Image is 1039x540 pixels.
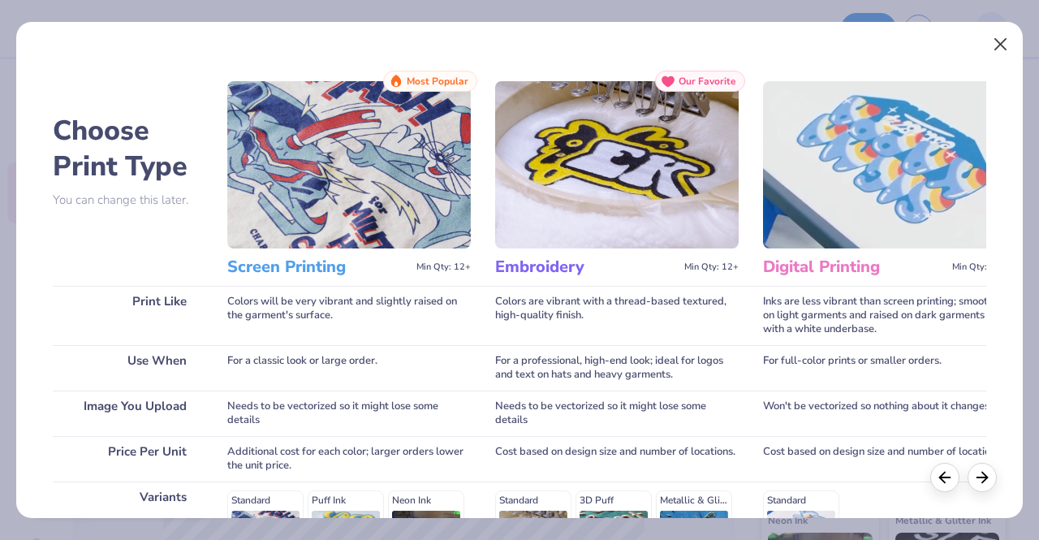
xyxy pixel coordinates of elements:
div: For a professional, high-end look; ideal for logos and text on hats and heavy garments. [495,345,739,391]
div: Won't be vectorized so nothing about it changes [763,391,1007,436]
div: Use When [53,345,203,391]
div: Colors will be very vibrant and slightly raised on the garment's surface. [227,286,471,345]
span: Min Qty: 12+ [684,261,739,273]
img: Digital Printing [763,81,1007,248]
h3: Embroidery [495,257,678,278]
div: Cost based on design size and number of locations. [763,436,1007,482]
div: Needs to be vectorized so it might lose some details [227,391,471,436]
img: Screen Printing [227,81,471,248]
h2: Choose Print Type [53,113,203,184]
span: Min Qty: 12+ [952,261,1007,273]
button: Close [985,29,1016,60]
div: Inks are less vibrant than screen printing; smooth on light garments and raised on dark garments ... [763,286,1007,345]
span: Min Qty: 12+ [416,261,471,273]
div: Price Per Unit [53,436,203,482]
div: Colors are vibrant with a thread-based textured, high-quality finish. [495,286,739,345]
p: You can change this later. [53,193,203,207]
div: For full-color prints or smaller orders. [763,345,1007,391]
div: For a classic look or large order. [227,345,471,391]
div: Print Like [53,286,203,345]
div: Cost based on design size and number of locations. [495,436,739,482]
div: Additional cost for each color; larger orders lower the unit price. [227,436,471,482]
span: Our Favorite [679,76,736,87]
span: Most Popular [407,76,468,87]
h3: Screen Printing [227,257,410,278]
div: Needs to be vectorized so it might lose some details [495,391,739,436]
img: Embroidery [495,81,739,248]
h3: Digital Printing [763,257,946,278]
div: Image You Upload [53,391,203,436]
